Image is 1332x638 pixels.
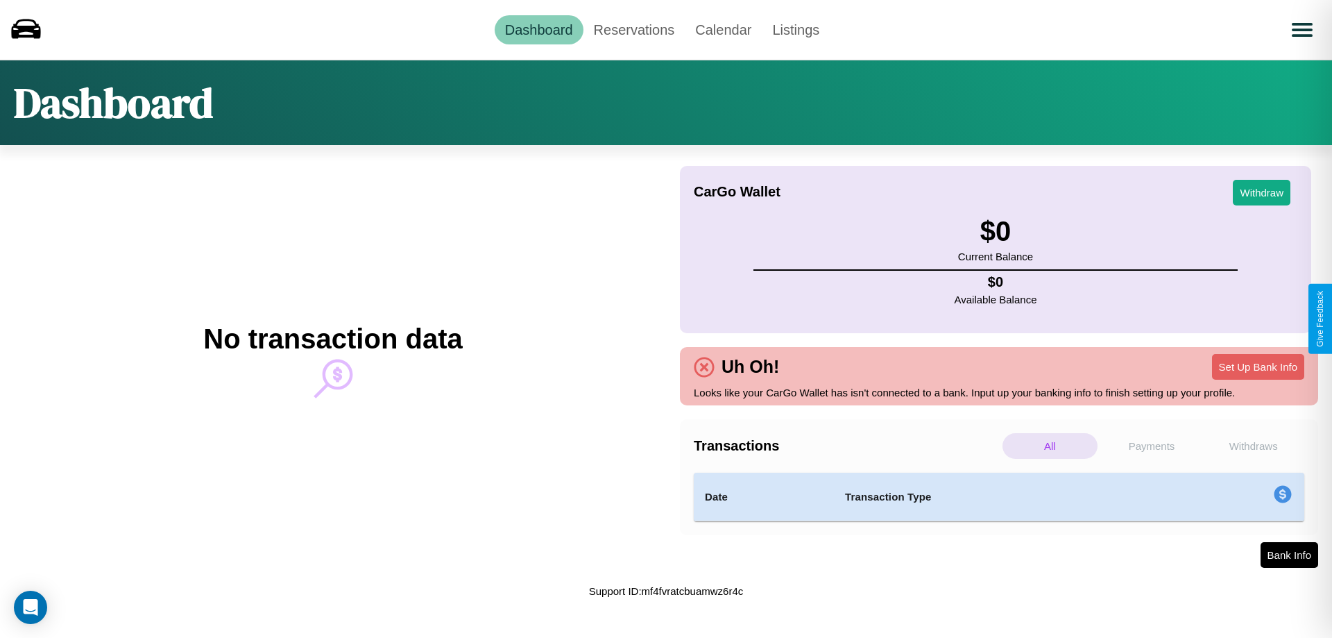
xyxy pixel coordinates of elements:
[14,591,47,624] div: Open Intercom Messenger
[1283,10,1322,49] button: Open menu
[845,489,1160,505] h4: Transaction Type
[583,15,685,44] a: Reservations
[589,582,744,601] p: Support ID: mf4fvratcbuamwz6r4c
[495,15,583,44] a: Dashboard
[715,357,786,377] h4: Uh Oh!
[1002,433,1098,459] p: All
[958,247,1033,266] p: Current Balance
[14,74,213,131] h1: Dashboard
[203,324,462,355] h2: No transaction data
[958,216,1033,247] h3: $ 0
[1315,291,1325,347] div: Give Feedback
[685,15,762,44] a: Calendar
[694,438,999,454] h4: Transactions
[1233,180,1290,205] button: Withdraw
[694,383,1304,402] p: Looks like your CarGo Wallet has isn't connected to a bank. Input up your banking info to finish ...
[705,489,823,505] h4: Date
[955,274,1037,290] h4: $ 0
[1212,354,1304,380] button: Set Up Bank Info
[955,290,1037,309] p: Available Balance
[1261,542,1318,568] button: Bank Info
[1104,433,1199,459] p: Payments
[762,15,830,44] a: Listings
[694,473,1304,521] table: simple table
[694,184,780,200] h4: CarGo Wallet
[1206,433,1301,459] p: Withdraws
